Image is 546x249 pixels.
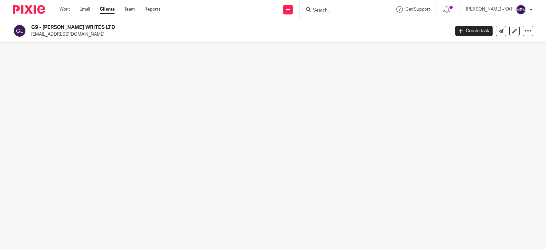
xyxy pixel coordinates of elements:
p: [EMAIL_ADDRESS][DOMAIN_NAME] [31,31,446,38]
span: Get Support [405,7,430,12]
a: Team [124,6,135,13]
a: Reports [144,6,161,13]
img: Pixie [13,5,45,14]
p: [PERSON_NAME] - VAT [466,6,513,13]
a: Email [79,6,90,13]
h2: G9 - [PERSON_NAME] WRITES LTD [31,24,363,31]
a: Work [60,6,70,13]
input: Search [312,8,370,13]
img: svg%3E [516,4,526,15]
a: Clients [100,6,115,13]
img: svg%3E [13,24,26,38]
a: Create task [455,26,493,36]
